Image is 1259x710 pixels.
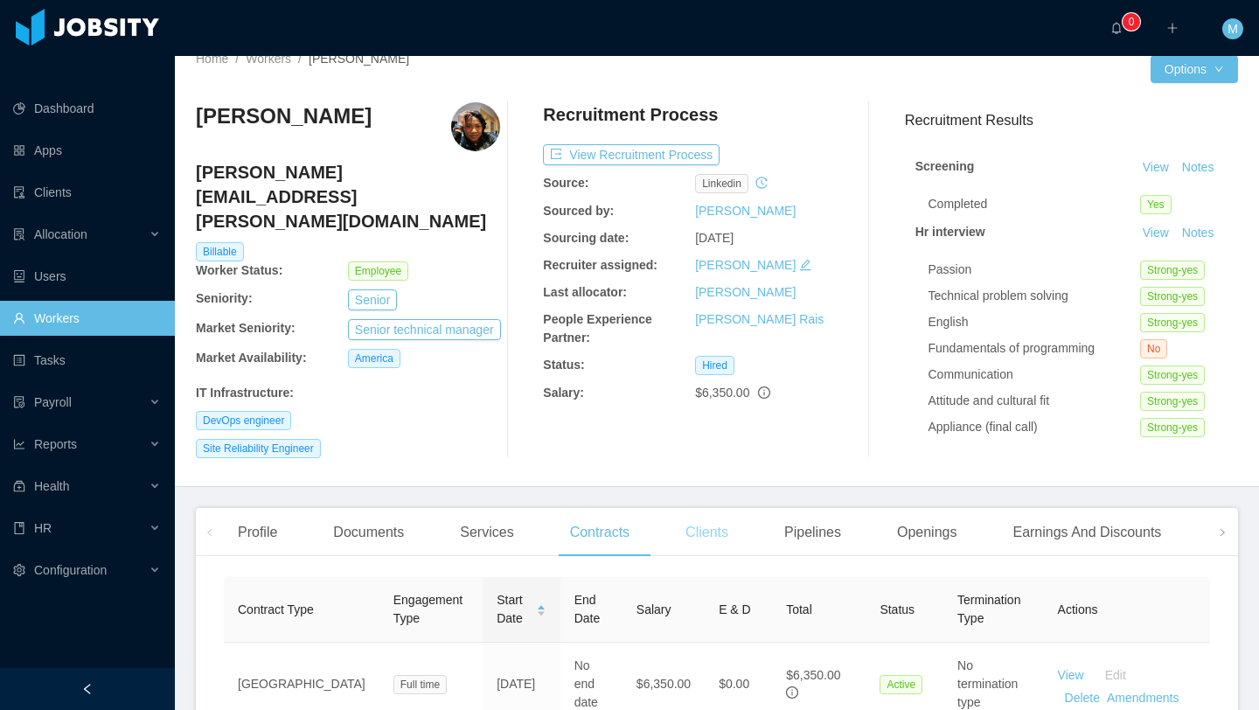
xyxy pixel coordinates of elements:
b: Seniority: [196,291,253,305]
button: Senior [348,289,397,310]
div: Technical problem solving [929,287,1141,305]
a: icon: appstoreApps [13,133,161,168]
span: Strong-yes [1140,287,1205,306]
span: Strong-yes [1140,418,1205,437]
span: Hired [695,356,734,375]
a: [PERSON_NAME] Rais [695,312,824,326]
div: Passion [929,261,1141,279]
span: / [235,52,239,66]
span: Employee [348,261,408,281]
div: Clients [671,508,742,557]
h3: [PERSON_NAME] [196,102,372,130]
span: Strong-yes [1140,392,1205,411]
b: Worker Status: [196,263,282,277]
span: Contract Type [238,602,314,616]
span: Reports [34,437,77,451]
strong: Screening [915,159,975,173]
i: icon: right [1218,528,1227,537]
span: No [1140,339,1167,358]
div: Fundamentals of programming [929,339,1141,358]
a: icon: profileTasks [13,343,161,378]
span: M [1228,18,1238,39]
b: Status: [543,358,584,372]
span: Site Reliability Engineer [196,439,321,458]
button: Optionsicon: down [1151,55,1238,83]
span: E & D [719,602,751,616]
span: Yes [1140,195,1172,214]
div: Documents [319,508,418,557]
h3: Recruitment Results [905,109,1238,131]
span: Allocation [34,227,87,241]
span: Strong-yes [1140,313,1205,332]
b: Sourced by: [543,204,614,218]
span: Configuration [34,563,107,577]
span: America [348,349,400,368]
span: info-circle [786,686,798,699]
i: icon: line-chart [13,438,25,450]
a: icon: robotUsers [13,259,161,294]
button: icon: exportView Recruitment Process [543,144,720,165]
div: Appliance (final call) [929,418,1141,436]
a: icon: auditClients [13,175,161,210]
div: Pipelines [770,508,855,557]
div: Services [446,508,527,557]
span: Strong-yes [1140,365,1205,385]
button: Edit [1084,661,1140,689]
span: Termination Type [957,593,1020,625]
b: Sourcing date: [543,231,629,245]
span: HR [34,521,52,535]
b: Salary: [543,386,584,400]
span: [DATE] [695,231,734,245]
b: IT Infrastructure : [196,386,294,400]
div: Attitude and cultural fit [929,392,1141,410]
b: Market Availability: [196,351,307,365]
i: icon: edit [799,259,811,271]
span: Payroll [34,395,72,409]
a: View [1058,668,1084,682]
i: icon: book [13,522,25,534]
span: $6,350.00 [695,386,749,400]
div: Sort [536,602,546,615]
span: Active [880,675,922,694]
div: English [929,313,1141,331]
img: a3c6c731-e83c-4a32-a118-c35a37c83cd3_665498b429ff3-400w.png [451,102,500,151]
b: Recruiter assigned: [543,258,657,272]
i: icon: file-protect [13,396,25,408]
b: Market Seniority: [196,321,296,335]
h4: Recruitment Process [543,102,718,127]
span: linkedin [695,174,748,193]
span: / [298,52,302,66]
span: Strong-yes [1140,261,1205,280]
b: People Experience Partner: [543,312,652,345]
a: Home [196,52,228,66]
span: Actions [1058,602,1098,616]
span: Health [34,479,69,493]
span: [PERSON_NAME] [309,52,409,66]
span: Status [880,602,915,616]
i: icon: left [81,683,94,695]
div: Profile [224,508,291,557]
span: End Date [574,593,601,625]
a: Amendments [1107,691,1179,705]
i: icon: caret-up [536,602,546,608]
a: icon: pie-chartDashboard [13,91,161,126]
button: Notes [1175,223,1221,244]
span: Start Date [497,591,528,628]
span: Salary [636,602,671,616]
div: Openings [883,508,971,557]
b: Source: [543,176,588,190]
i: icon: solution [13,228,25,240]
span: Engagement Type [393,593,463,625]
a: icon: exportView Recruitment Process [543,148,720,162]
span: Billable [196,242,244,261]
span: Total [786,602,812,616]
div: Communication [929,365,1141,384]
span: $0.00 [719,677,749,691]
a: View [1137,160,1175,174]
i: icon: medicine-box [13,480,25,492]
span: $6,350.00 [786,668,840,682]
span: DevOps engineer [196,411,291,430]
div: Contracts [556,508,643,557]
a: [PERSON_NAME] [695,285,796,299]
button: Notes [1175,157,1221,178]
